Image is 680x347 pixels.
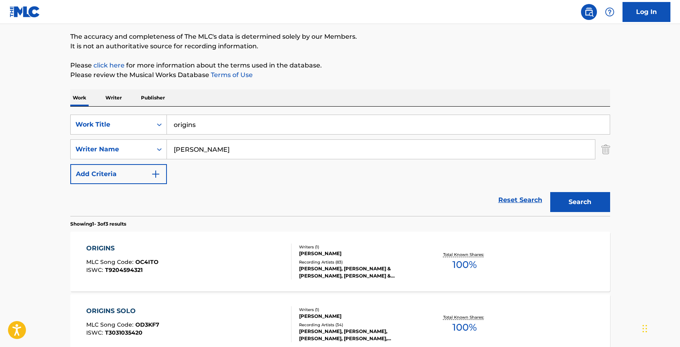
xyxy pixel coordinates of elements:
[623,2,670,22] a: Log In
[443,314,486,320] p: Total Known Shares:
[139,89,167,106] p: Publisher
[86,321,135,328] span: MLC Song Code :
[550,192,610,212] button: Search
[70,220,126,228] p: Showing 1 - 3 of 3 results
[209,71,253,79] a: Terms of Use
[86,266,105,274] span: ISWC :
[75,120,147,129] div: Work Title
[70,89,89,106] p: Work
[151,169,161,179] img: 9d2ae6d4665cec9f34b9.svg
[70,42,610,51] p: It is not an authoritative source for recording information.
[10,6,40,18] img: MLC Logo
[601,139,610,159] img: Delete Criterion
[640,309,680,347] iframe: Chat Widget
[443,252,486,258] p: Total Known Shares:
[299,328,420,342] div: [PERSON_NAME], [PERSON_NAME], [PERSON_NAME], [PERSON_NAME], [PERSON_NAME], [PERSON_NAME]
[86,306,159,316] div: ORIGINS SOLO
[135,258,159,266] span: OC4ITO
[299,244,420,250] div: Writers ( 1 )
[105,266,143,274] span: T9204594321
[494,191,546,209] a: Reset Search
[86,244,159,253] div: ORIGINS
[70,70,610,80] p: Please review the Musical Works Database
[299,313,420,320] div: [PERSON_NAME]
[93,61,125,69] a: click here
[602,4,618,20] div: Help
[452,320,477,335] span: 100 %
[70,32,610,42] p: The accuracy and completeness of The MLC's data is determined solely by our Members.
[86,258,135,266] span: MLC Song Code :
[70,164,167,184] button: Add Criteria
[70,61,610,70] p: Please for more information about the terms used in the database.
[70,232,610,291] a: ORIGINSMLC Song Code:OC4ITOISWC:T9204594321Writers (1)[PERSON_NAME]Recording Artists (83)[PERSON_...
[642,317,647,341] div: Drag
[605,7,615,17] img: help
[452,258,477,272] span: 100 %
[105,329,143,336] span: T3031035420
[75,145,147,154] div: Writer Name
[70,115,610,216] form: Search Form
[581,4,597,20] a: Public Search
[584,7,594,17] img: search
[86,329,105,336] span: ISWC :
[135,321,159,328] span: OD3KF7
[299,250,420,257] div: [PERSON_NAME]
[103,89,124,106] p: Writer
[299,307,420,313] div: Writers ( 1 )
[299,259,420,265] div: Recording Artists ( 83 )
[299,322,420,328] div: Recording Artists ( 34 )
[299,265,420,280] div: [PERSON_NAME], [PERSON_NAME] & [PERSON_NAME], [PERSON_NAME] & [PERSON_NAME], [PERSON_NAME], [PERS...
